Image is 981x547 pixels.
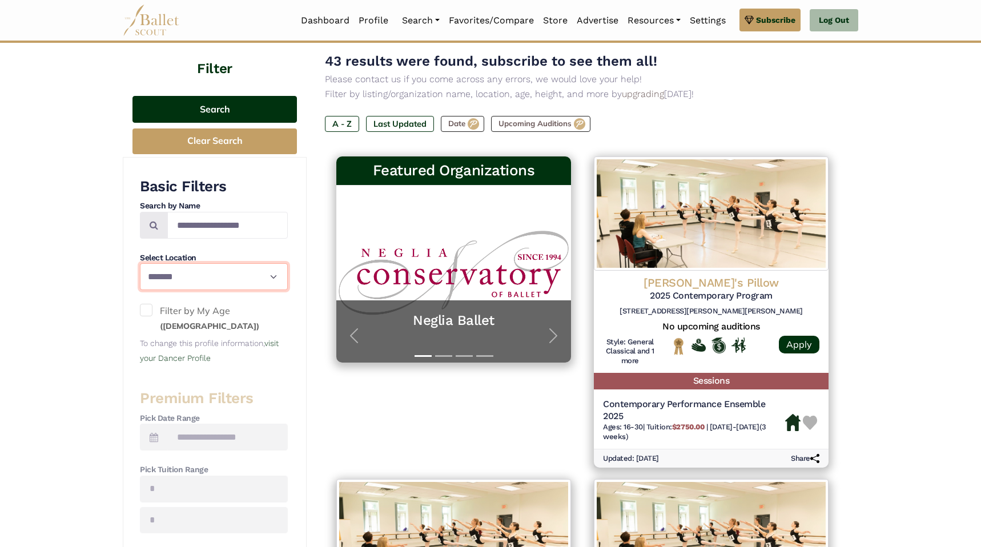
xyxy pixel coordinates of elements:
h3: Premium Filters [140,389,288,408]
img: In Person [731,337,746,352]
a: Profile [354,9,393,33]
h5: 2025 Contemporary Program [603,290,819,302]
h3: Basic Filters [140,177,288,196]
small: ([DEMOGRAPHIC_DATA]) [160,321,259,331]
label: Date [441,116,484,132]
button: Clear Search [132,128,297,154]
a: visit your Dancer Profile [140,339,279,363]
h6: Style: General Classical and 1 more [603,337,657,367]
label: A - Z [325,116,359,132]
a: Advertise [572,9,623,33]
img: gem.svg [745,14,754,26]
h4: Select Location [140,252,288,264]
img: Heart [803,416,817,430]
button: Search [132,96,297,123]
h3: Featured Organizations [345,161,562,180]
input: Search by names... [167,212,288,239]
p: Filter by listing/organization name, location, age, height, and more by [DATE]! [325,87,840,102]
label: Upcoming Auditions [491,116,590,132]
button: Slide 4 [476,349,493,363]
a: Favorites/Compare [444,9,538,33]
img: Logo [594,156,829,271]
h4: [PERSON_NAME]'s Pillow [603,275,819,290]
h6: Updated: [DATE] [603,454,659,464]
a: Log Out [810,9,858,32]
img: Offers Scholarship [711,337,726,353]
a: Store [538,9,572,33]
label: Last Updated [366,116,434,132]
button: Slide 2 [435,349,452,363]
a: Resources [623,9,685,33]
b: $2750.00 [672,423,704,431]
h4: Search by Name [140,200,288,212]
a: Dashboard [296,9,354,33]
a: upgrading [622,89,664,99]
img: National [672,337,686,355]
h4: Pick Tuition Range [140,464,288,476]
h6: | | [603,423,785,442]
button: Slide 1 [415,349,432,363]
span: Ages: 16-30 [603,423,643,431]
img: Offers Financial Aid [691,339,706,351]
h6: Share [791,454,819,464]
h5: No upcoming auditions [603,321,819,333]
small: To change this profile information, [140,339,279,363]
span: Tuition: [646,423,706,431]
a: Settings [685,9,730,33]
h4: Filter [123,32,307,79]
a: Neglia Ballet [348,312,560,329]
p: Please contact us if you come across any errors, we would love your help! [325,72,840,87]
a: Subscribe [739,9,801,31]
h5: Sessions [594,373,829,389]
h6: [STREET_ADDRESS][PERSON_NAME][PERSON_NAME] [603,307,819,316]
span: Subscribe [756,14,795,26]
span: 43 results were found, subscribe to see them all! [325,53,657,69]
h4: Pick Date Range [140,413,288,424]
img: Housing Available [785,414,801,431]
a: Apply [779,336,819,353]
h5: Contemporary Performance Ensemble 2025 [603,399,785,423]
a: Search [397,9,444,33]
span: [DATE]-[DATE] (3 weeks) [603,423,766,441]
label: Filter by My Age [140,304,288,333]
button: Slide 3 [456,349,473,363]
